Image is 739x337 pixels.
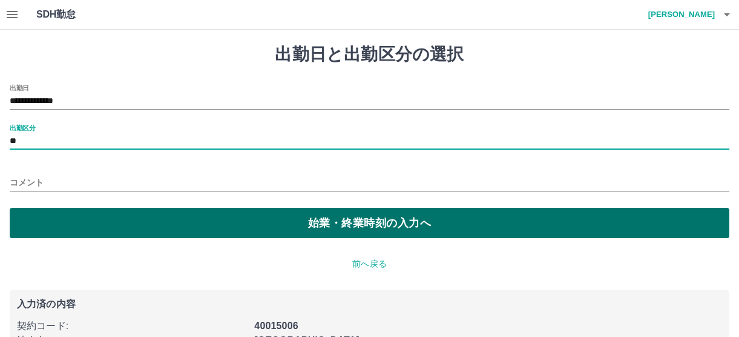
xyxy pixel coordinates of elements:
label: 出勤日 [10,83,29,92]
b: 40015006 [254,321,298,331]
p: 契約コード : [17,319,247,333]
label: 出勤区分 [10,123,35,132]
button: 始業・終業時刻の入力へ [10,208,729,238]
p: 入力済の内容 [17,299,722,309]
h1: 出勤日と出勤区分の選択 [10,44,729,65]
p: 前へ戻る [10,258,729,270]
